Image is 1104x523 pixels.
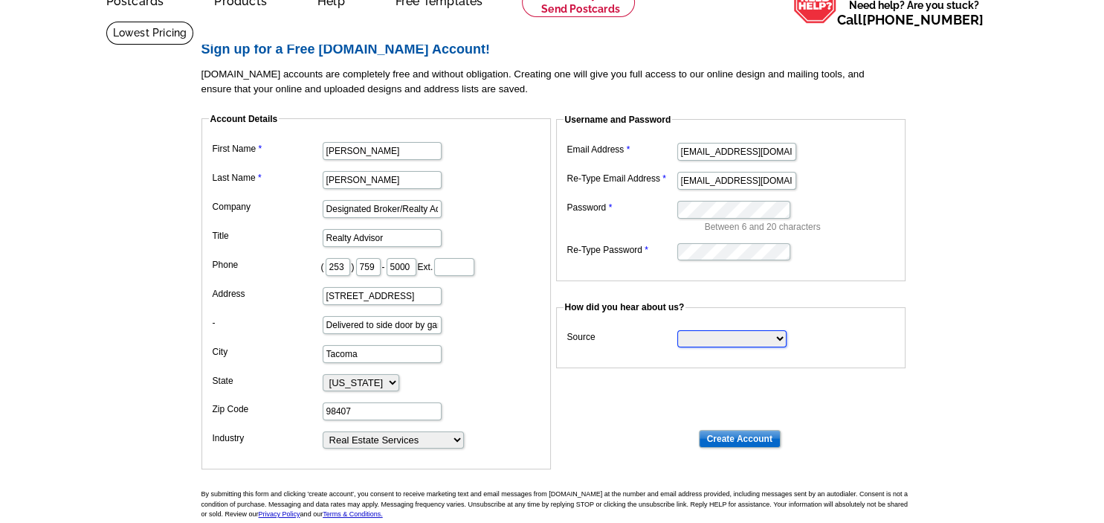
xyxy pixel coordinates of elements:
label: Re-Type Password [567,243,676,257]
a: Privacy Policy [259,510,300,518]
legend: How did you hear about us? [564,301,686,314]
dd: ( ) - Ext. [209,254,543,277]
label: Industry [213,431,321,445]
label: Address [213,287,321,301]
p: By submitting this form and clicking 'create account', you consent to receive marketing text and ... [201,490,915,520]
label: Phone [213,258,321,272]
label: Password [567,201,676,214]
p: [DOMAIN_NAME] accounts are completely free and without obligation. Creating one will give you ful... [201,67,915,97]
label: Title [213,229,321,243]
span: Call [837,12,984,28]
label: Zip Code [213,402,321,416]
label: Company [213,200,321,214]
label: City [213,345,321,359]
input: Create Account [699,430,781,448]
a: [PHONE_NUMBER] [862,12,984,28]
label: Re-Type Email Address [567,172,676,185]
iframe: LiveChat chat widget [807,177,1104,523]
label: - [213,316,321,330]
label: Last Name [213,171,321,185]
legend: Username and Password [564,113,673,126]
label: Source [567,330,676,344]
p: Between 6 and 20 characters [705,220,898,234]
h2: Sign up for a Free [DOMAIN_NAME] Account! [201,42,915,58]
legend: Account Details [209,112,280,126]
label: Email Address [567,143,676,156]
label: State [213,374,321,388]
label: First Name [213,142,321,155]
a: Terms & Conditions. [323,510,383,518]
